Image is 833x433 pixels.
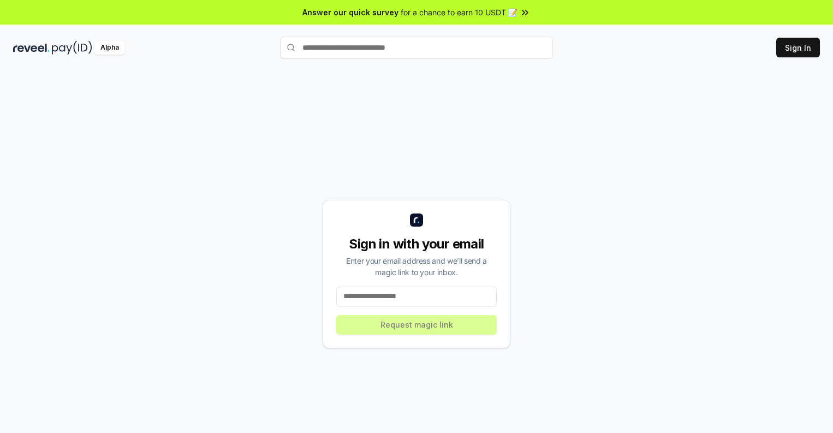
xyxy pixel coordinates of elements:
[302,7,398,18] span: Answer our quick survey
[336,255,497,278] div: Enter your email address and we’ll send a magic link to your inbox.
[336,235,497,253] div: Sign in with your email
[13,41,50,55] img: reveel_dark
[410,213,423,227] img: logo_small
[401,7,517,18] span: for a chance to earn 10 USDT 📝
[776,38,820,57] button: Sign In
[94,41,125,55] div: Alpha
[52,41,92,55] img: pay_id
